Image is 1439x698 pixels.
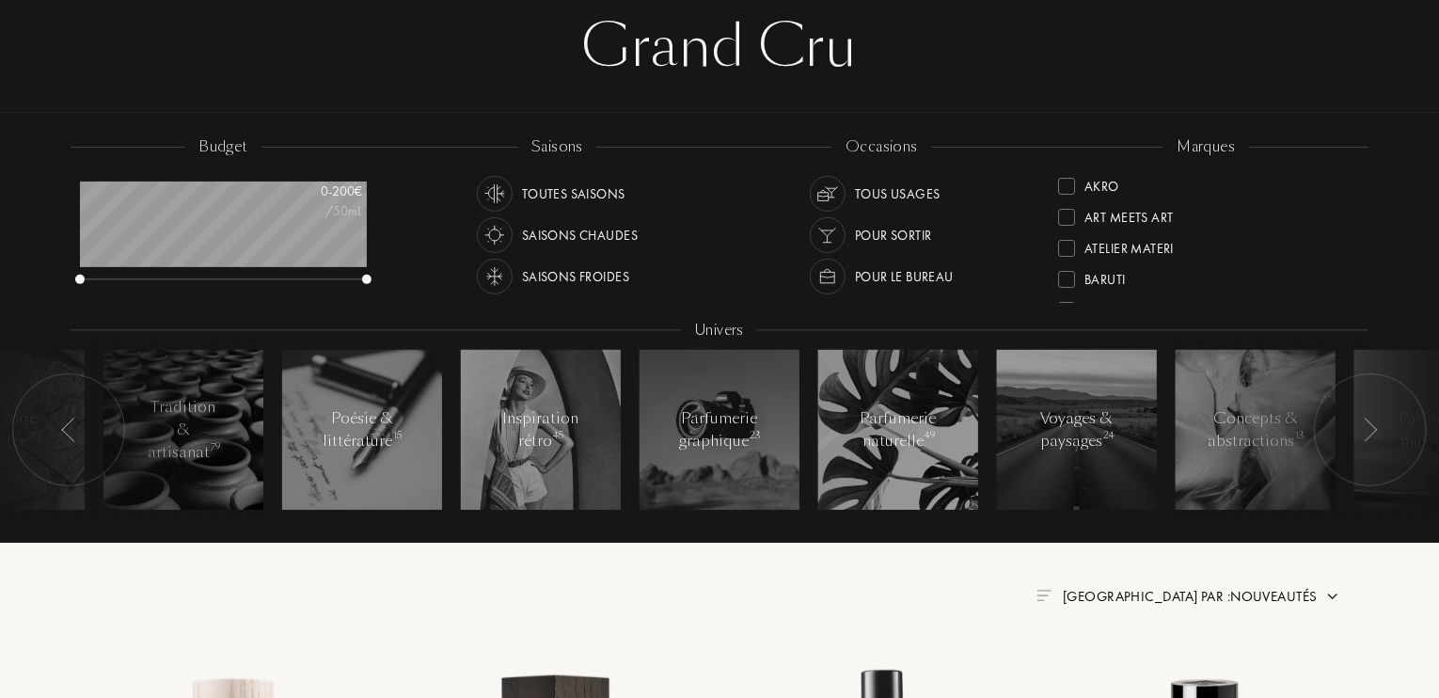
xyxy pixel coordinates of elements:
div: Tous usages [855,176,941,212]
img: arrow.png [1325,589,1340,604]
div: Akro [1084,170,1119,196]
div: Art Meets Art [1084,201,1173,227]
span: 24 [1103,429,1115,442]
div: Inspiration rétro [501,407,581,452]
div: Toutes saisons [522,176,625,212]
img: usage_occasion_work_white.svg [814,263,841,290]
div: Parfumerie graphique [679,407,760,452]
div: Pour sortir [855,217,932,253]
img: usage_occasion_party_white.svg [814,222,841,248]
img: arr_left.svg [61,418,76,442]
div: Binet-Papillon [1084,294,1178,320]
div: Baruti [1084,263,1126,289]
div: occasions [832,136,931,158]
div: Univers [682,320,757,341]
div: Pour le bureau [855,259,954,294]
img: usage_season_average_white.svg [482,181,508,207]
div: saisons [518,136,596,158]
span: [GEOGRAPHIC_DATA] par : Nouveautés [1063,587,1318,606]
div: /50mL [268,201,362,221]
img: usage_season_cold_white.svg [482,263,508,290]
div: marques [1163,136,1248,158]
img: filter_by.png [1036,590,1052,601]
div: Grand Cru [85,9,1354,85]
img: usage_season_hot_white.svg [482,222,508,248]
span: 45 [554,429,564,442]
div: Saisons chaudes [522,217,638,253]
div: Voyages & paysages [1037,407,1117,452]
div: Poésie & littérature [323,407,403,452]
div: Saisons froides [522,259,629,294]
img: arr_left.svg [1363,418,1378,442]
div: Atelier Materi [1084,232,1174,258]
img: usage_occasion_all_white.svg [814,181,841,207]
span: 15 [394,429,403,442]
span: 49 [925,429,935,442]
div: 0 - 200 € [268,182,362,201]
div: Parfumerie naturelle [859,407,939,452]
span: 23 [750,429,761,442]
div: budget [185,136,261,158]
